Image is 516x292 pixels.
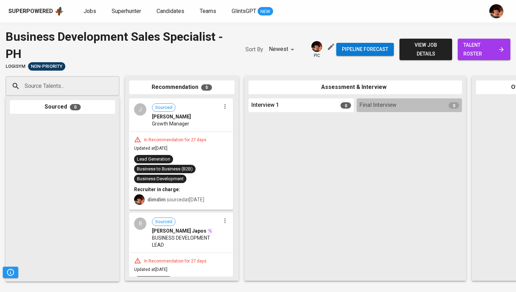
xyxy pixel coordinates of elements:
[112,7,143,16] a: Superhunter
[458,39,510,60] a: talent roster
[137,166,193,173] div: Business to Business (B2B)
[359,101,396,109] span: Final Interview
[232,8,256,14] span: GlintsGPT
[3,267,18,278] button: Pipeline Triggers
[6,28,231,62] div: Business Development Sales Specialist - PH
[28,63,65,70] span: Non-Priority
[115,85,117,87] button: Open
[489,4,503,18] img: diemas@glints.com
[112,8,141,14] span: Superhunter
[340,102,351,109] span: 0
[207,228,213,234] img: magic_wand.svg
[152,219,175,225] span: Sourced
[134,146,167,151] span: Updated at [DATE]
[137,156,170,163] div: Lead Generation
[336,43,394,56] button: Pipeline forecast
[157,7,186,16] a: Candidates
[134,267,167,272] span: Updated at [DATE]
[152,227,206,234] span: [PERSON_NAME] Japos
[147,197,204,202] span: sourced at [DATE]
[269,45,288,53] p: Newest
[251,101,279,109] span: Interview 1
[157,8,184,14] span: Candidates
[258,8,273,15] span: NEW
[152,113,191,120] span: [PERSON_NAME]
[311,41,322,52] img: diemas@glints.com
[129,98,233,210] div: JSourced[PERSON_NAME]Growth ManagerIn Recommendation for 27 daysUpdated at[DATE]Lead GenerationBu...
[134,187,180,192] b: Recruiter in charge:
[152,104,175,111] span: Sourced
[201,84,212,91] span: 5
[147,197,166,202] b: dimdim
[6,63,25,70] span: LogiSYM
[28,62,65,71] div: Pending Client’s Feedback, Sufficient Talents in Pipeline
[8,6,64,17] a: Superpoweredapp logo
[84,8,96,14] span: Jobs
[249,80,462,94] div: Assessment & Interview
[70,104,81,110] span: 0
[134,194,145,205] img: diemas@glints.com
[54,6,64,17] img: app logo
[399,39,452,60] button: view job details
[8,7,53,15] div: Superpowered
[129,80,234,94] div: Recommendation
[200,7,218,16] a: Teams
[134,218,146,230] div: R
[137,176,184,182] div: Business Development
[405,41,446,58] span: view job details
[232,7,273,16] a: GlintsGPT NEW
[141,137,209,143] div: In Recommendation for 27 days
[245,45,263,54] p: Sort By
[311,40,323,59] div: pic
[152,120,189,127] span: Growth Manager
[134,103,146,116] div: J
[269,43,297,56] div: Newest
[463,41,505,58] span: talent roster
[449,102,459,109] span: 0
[200,8,216,14] span: Teams
[141,258,209,264] div: In Recommendation for 27 days
[84,7,98,16] a: Jobs
[10,100,115,114] div: Sourced
[342,45,388,54] span: Pipeline forecast
[152,234,220,248] span: BUSINESS DEVELOPMENT LEAD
